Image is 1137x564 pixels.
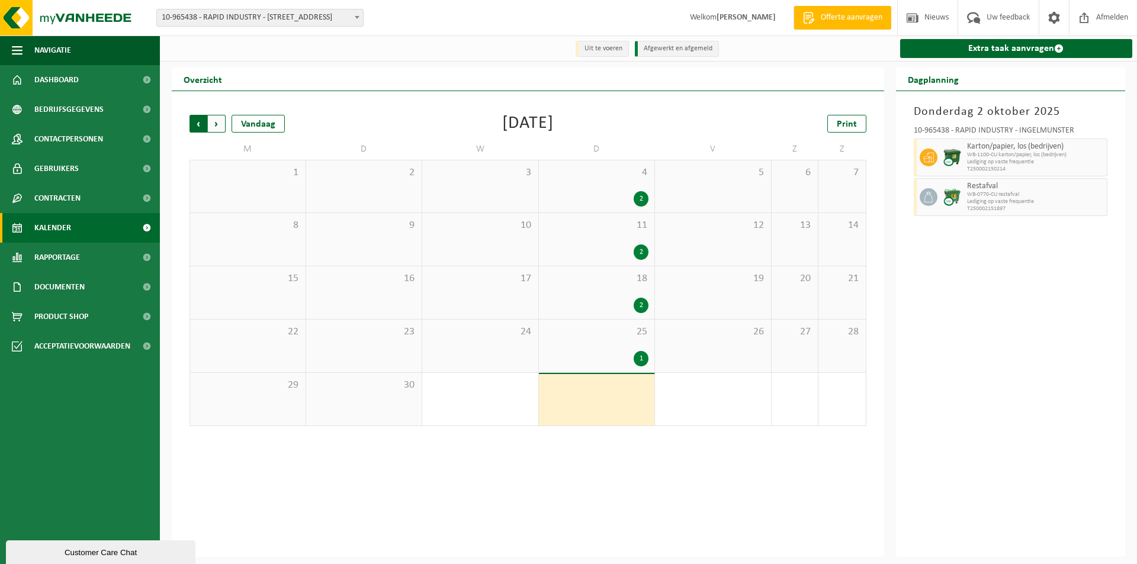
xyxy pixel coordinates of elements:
[34,272,85,302] span: Documenten
[34,36,71,65] span: Navigatie
[818,138,866,160] td: Z
[794,6,891,30] a: Offerte aanvragen
[967,182,1104,191] span: Restafval
[778,325,812,339] span: 27
[196,325,300,339] span: 22
[824,219,859,232] span: 14
[655,138,772,160] td: V
[208,115,226,133] span: Volgende
[634,191,648,207] div: 2
[967,205,1104,212] span: T250002151897
[967,191,1104,198] span: WB-0770-CU restafval
[502,115,554,133] div: [DATE]
[34,124,103,154] span: Contactpersonen
[824,166,859,179] span: 7
[312,166,416,179] span: 2
[967,166,1104,173] span: T250002150214
[312,379,416,392] span: 30
[634,298,648,313] div: 2
[34,243,80,272] span: Rapportage
[896,67,971,91] h2: Dagplanning
[634,244,648,260] div: 2
[428,219,532,232] span: 10
[967,142,1104,152] span: Karton/papier, los (bedrijven)
[545,325,649,339] span: 25
[34,213,71,243] span: Kalender
[545,272,649,285] span: 18
[312,272,416,285] span: 16
[661,219,765,232] span: 12
[837,120,857,129] span: Print
[312,325,416,339] span: 23
[6,538,198,564] iframe: chat widget
[635,41,719,57] li: Afgewerkt en afgemeld
[34,331,130,361] span: Acceptatievoorwaarden
[661,272,765,285] span: 19
[772,138,819,160] td: Z
[778,272,812,285] span: 20
[156,9,364,27] span: 10-965438 - RAPID INDUSTRY - 8770 INGELMUNSTER, BRUGGESTRAAT 80
[914,127,1108,138] div: 10-965438 - RAPID INDUSTRY - INGELMUNSTER
[189,138,306,160] td: M
[172,67,234,91] h2: Overzicht
[539,138,656,160] td: D
[818,12,885,24] span: Offerte aanvragen
[196,166,300,179] span: 1
[967,152,1104,159] span: WB-1100-CU karton/papier, los (bedrijven)
[196,272,300,285] span: 15
[634,351,648,366] div: 1
[34,302,88,331] span: Product Shop
[157,9,363,26] span: 10-965438 - RAPID INDUSTRY - 8770 INGELMUNSTER, BRUGGESTRAAT 80
[661,166,765,179] span: 5
[778,166,812,179] span: 6
[306,138,423,160] td: D
[196,379,300,392] span: 29
[824,325,859,339] span: 28
[967,159,1104,166] span: Lediging op vaste frequentie
[428,166,532,179] span: 3
[428,272,532,285] span: 17
[34,154,79,183] span: Gebruikers
[428,325,532,339] span: 24
[34,65,79,95] span: Dashboard
[232,115,285,133] div: Vandaag
[778,219,812,232] span: 13
[967,198,1104,205] span: Lediging op vaste frequentie
[827,115,866,133] a: Print
[824,272,859,285] span: 21
[34,95,104,124] span: Bedrijfsgegevens
[576,41,629,57] li: Uit te voeren
[943,188,961,206] img: WB-0770-CU
[422,138,539,160] td: W
[914,103,1108,121] h3: Donderdag 2 oktober 2025
[545,166,649,179] span: 4
[189,115,207,133] span: Vorige
[196,219,300,232] span: 8
[545,219,649,232] span: 11
[900,39,1133,58] a: Extra taak aanvragen
[943,149,961,166] img: WB-1100-CU
[312,219,416,232] span: 9
[717,13,776,22] strong: [PERSON_NAME]
[661,325,765,339] span: 26
[34,183,81,213] span: Contracten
